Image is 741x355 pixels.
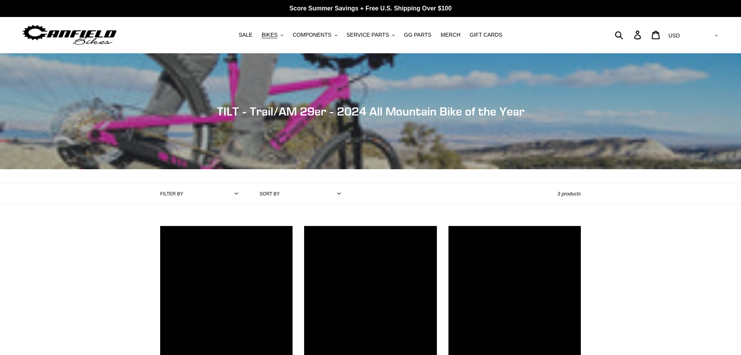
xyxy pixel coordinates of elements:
span: 3 products [557,191,581,197]
img: Canfield Bikes [21,23,118,47]
span: GG PARTS [404,32,431,38]
button: COMPONENTS [289,30,341,40]
button: SERVICE PARTS [342,30,398,40]
span: SALE [239,32,252,38]
label: Sort by [260,190,280,197]
a: SALE [235,30,256,40]
span: BIKES [262,32,277,38]
label: Filter by [160,190,183,197]
span: MERCH [441,32,460,38]
span: GIFT CARDS [470,32,502,38]
a: GIFT CARDS [466,30,506,40]
a: MERCH [437,30,464,40]
span: TILT - Trail/AM 29er - 2024 All Mountain Bike of the Year [217,104,524,118]
button: BIKES [258,30,287,40]
a: GG PARTS [400,30,435,40]
input: Search [619,26,639,43]
span: SERVICE PARTS [346,32,389,38]
span: COMPONENTS [293,32,331,38]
